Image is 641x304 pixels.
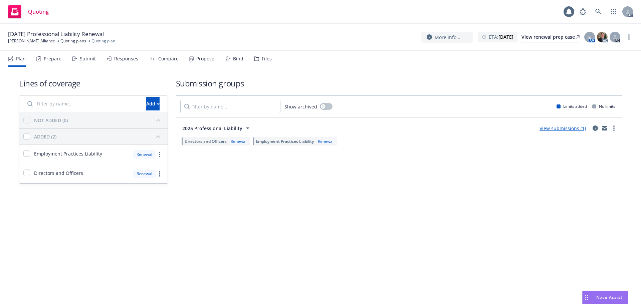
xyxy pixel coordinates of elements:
div: ADDED (2) [34,133,56,140]
div: No limits [592,103,615,109]
a: circleInformation [591,124,599,132]
div: Plan [16,56,26,61]
a: Quoting plans [60,38,86,44]
a: more [610,124,618,132]
span: 2025 Professional Liability [182,125,242,132]
div: Bind [233,56,243,61]
a: Search [592,5,605,18]
strong: [DATE] [498,34,513,40]
div: Propose [196,56,214,61]
button: Add [146,97,160,110]
span: Employment Practices Liability [256,138,314,144]
a: more [625,33,633,41]
input: Filter by name... [23,97,142,110]
div: Renewal [133,170,156,178]
div: Drag to move [583,291,591,304]
a: View renewal prep case [521,32,580,42]
span: Quoting [28,9,49,14]
span: Show archived [284,103,317,110]
div: Files [262,56,272,61]
a: Quoting [5,2,51,21]
input: Filter by name... [180,100,280,113]
a: mail [601,124,609,132]
div: Renewal [229,138,248,144]
span: S [588,34,591,41]
span: Directors and Officers [34,170,83,177]
span: Quoting plan [91,38,115,44]
span: ETA : [489,33,513,40]
span: [DATE] Professional Liability Renewal [8,30,104,38]
div: Renewal [316,138,335,144]
div: Prepare [44,56,61,61]
a: more [156,170,164,178]
img: photo [597,32,608,42]
div: Submit [80,56,96,61]
button: More info... [421,32,473,43]
span: More info... [435,34,460,41]
button: ADDED (2) [34,131,164,142]
a: Switch app [607,5,620,18]
h1: Lines of coverage [19,78,168,89]
span: Nova Assist [596,294,623,300]
div: NOT ADDED (0) [34,117,68,124]
div: Limits added [557,103,587,109]
span: Employment Practices Liability [34,150,102,157]
span: Directors and Officers [185,138,227,144]
h1: Submission groups [176,78,622,89]
div: Renewal [133,150,156,159]
a: more [156,150,164,159]
div: Compare [158,56,179,61]
a: Report a Bug [576,5,590,18]
a: View submissions (1) [540,125,586,131]
button: Nova Assist [582,291,628,304]
button: NOT ADDED (0) [34,115,164,125]
button: 2025 Professional Liability [180,121,254,135]
a: [PERSON_NAME] Alliance [8,38,55,44]
div: Responses [114,56,138,61]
